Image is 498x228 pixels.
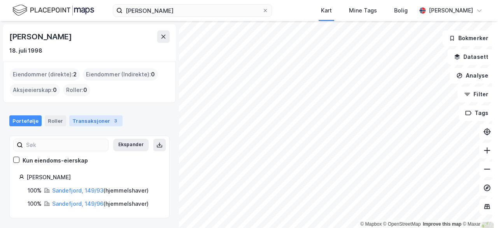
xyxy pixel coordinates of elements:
[23,156,88,165] div: Kun eiendoms-eierskap
[112,117,119,125] div: 3
[394,6,408,15] div: Bolig
[349,6,377,15] div: Mine Tags
[442,30,495,46] button: Bokmerker
[53,85,57,95] span: 0
[9,115,42,126] div: Portefølje
[26,173,160,182] div: [PERSON_NAME]
[321,6,332,15] div: Kart
[83,68,158,81] div: Eiendommer (Indirekte) :
[52,199,149,209] div: ( hjemmelshaver )
[429,6,473,15] div: [PERSON_NAME]
[450,68,495,83] button: Analyse
[9,46,42,55] div: 18. juli 1998
[459,191,498,228] div: Kontrollprogram for chat
[423,221,461,227] a: Improve this map
[113,139,149,151] button: Ekspander
[52,186,149,195] div: ( hjemmelshaver )
[23,139,108,151] input: Søk
[28,186,42,195] div: 100%
[383,221,421,227] a: OpenStreetMap
[63,84,90,96] div: Roller :
[69,115,123,126] div: Transaksjoner
[151,70,155,79] span: 0
[12,4,94,17] img: logo.f888ab2527a4732fd821a326f86c7f29.svg
[73,70,77,79] span: 2
[52,187,103,194] a: Sandefjord, 149/93
[458,87,495,102] button: Filter
[360,221,382,227] a: Mapbox
[9,30,73,43] div: [PERSON_NAME]
[83,85,87,95] span: 0
[447,49,495,65] button: Datasett
[28,199,42,209] div: 100%
[123,5,262,16] input: Søk på adresse, matrikkel, gårdeiere, leietakere eller personer
[10,84,60,96] div: Aksjeeierskap :
[459,191,498,228] iframe: Chat Widget
[45,115,66,126] div: Roller
[10,68,80,81] div: Eiendommer (direkte) :
[52,200,103,207] a: Sandefjord, 149/96
[459,105,495,121] button: Tags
